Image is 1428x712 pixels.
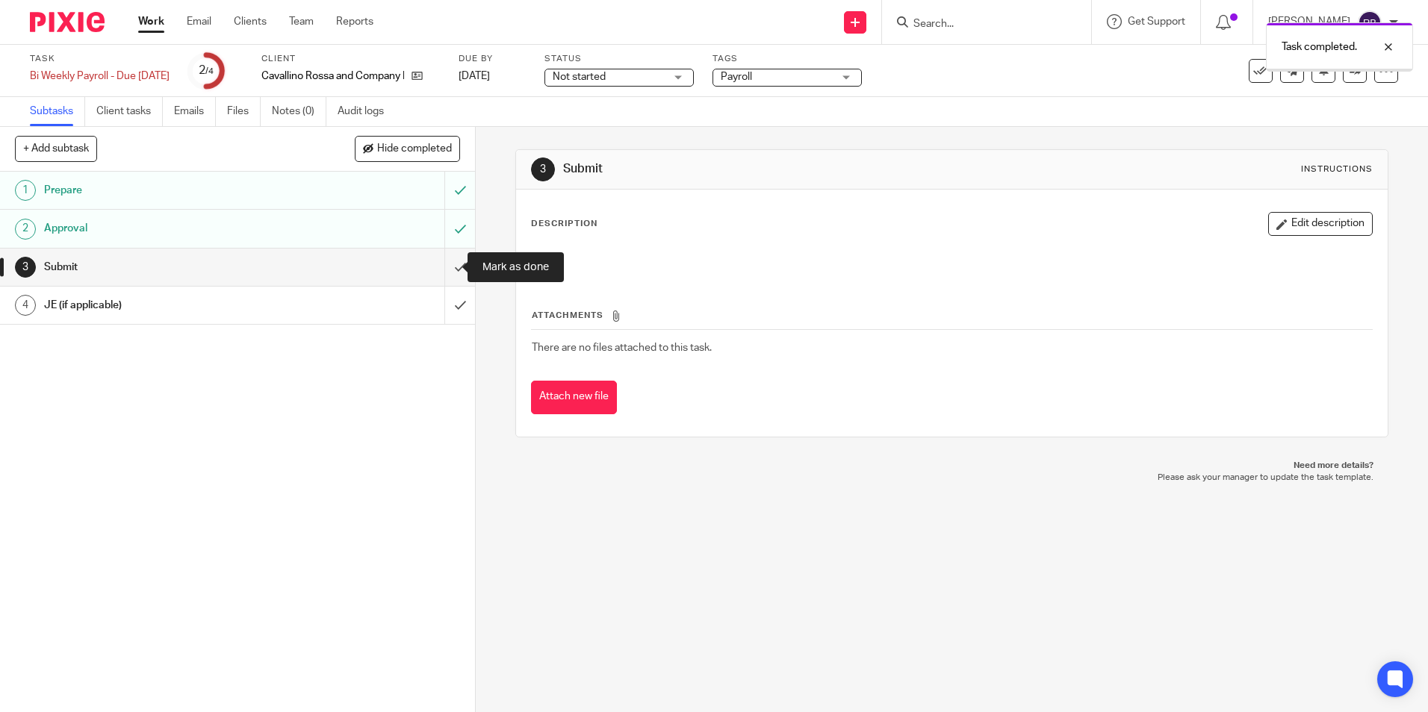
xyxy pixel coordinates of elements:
[15,136,97,161] button: + Add subtask
[355,136,460,161] button: Hide completed
[96,97,163,126] a: Client tasks
[530,460,1373,472] p: Need more details?
[553,72,606,82] span: Not started
[30,69,170,84] div: Bi Weekly Payroll - Due [DATE]
[15,180,36,201] div: 1
[15,219,36,240] div: 2
[261,53,440,65] label: Client
[338,97,395,126] a: Audit logs
[272,97,326,126] a: Notes (0)
[44,217,301,240] h1: Approval
[459,53,526,65] label: Due by
[227,97,261,126] a: Files
[531,381,617,414] button: Attach new file
[199,62,214,79] div: 2
[336,14,373,29] a: Reports
[234,14,267,29] a: Clients
[30,69,170,84] div: Bi Weekly Payroll - Due Wednesday
[30,12,105,32] img: Pixie
[563,161,984,177] h1: Submit
[1282,40,1357,54] p: Task completed.
[531,218,597,230] p: Description
[15,257,36,278] div: 3
[532,343,712,353] span: There are no files attached to this task.
[289,14,314,29] a: Team
[15,295,36,316] div: 4
[44,294,301,316] h1: JE (if applicable)
[721,72,752,82] span: Payroll
[544,53,694,65] label: Status
[30,53,170,65] label: Task
[459,71,490,81] span: [DATE]
[1268,212,1373,236] button: Edit description
[44,179,301,202] h1: Prepare
[1358,10,1382,34] img: svg%3E
[713,53,862,65] label: Tags
[377,143,452,155] span: Hide completed
[1301,163,1373,175] div: Instructions
[261,69,404,84] p: Cavallino Rossa and Company LLC
[174,97,216,126] a: Emails
[138,14,164,29] a: Work
[532,311,603,319] span: Attachments
[44,256,301,278] h1: Submit
[531,157,555,181] div: 3
[205,67,214,75] small: /4
[187,14,211,29] a: Email
[30,97,85,126] a: Subtasks
[530,472,1373,484] p: Please ask your manager to update the task template.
